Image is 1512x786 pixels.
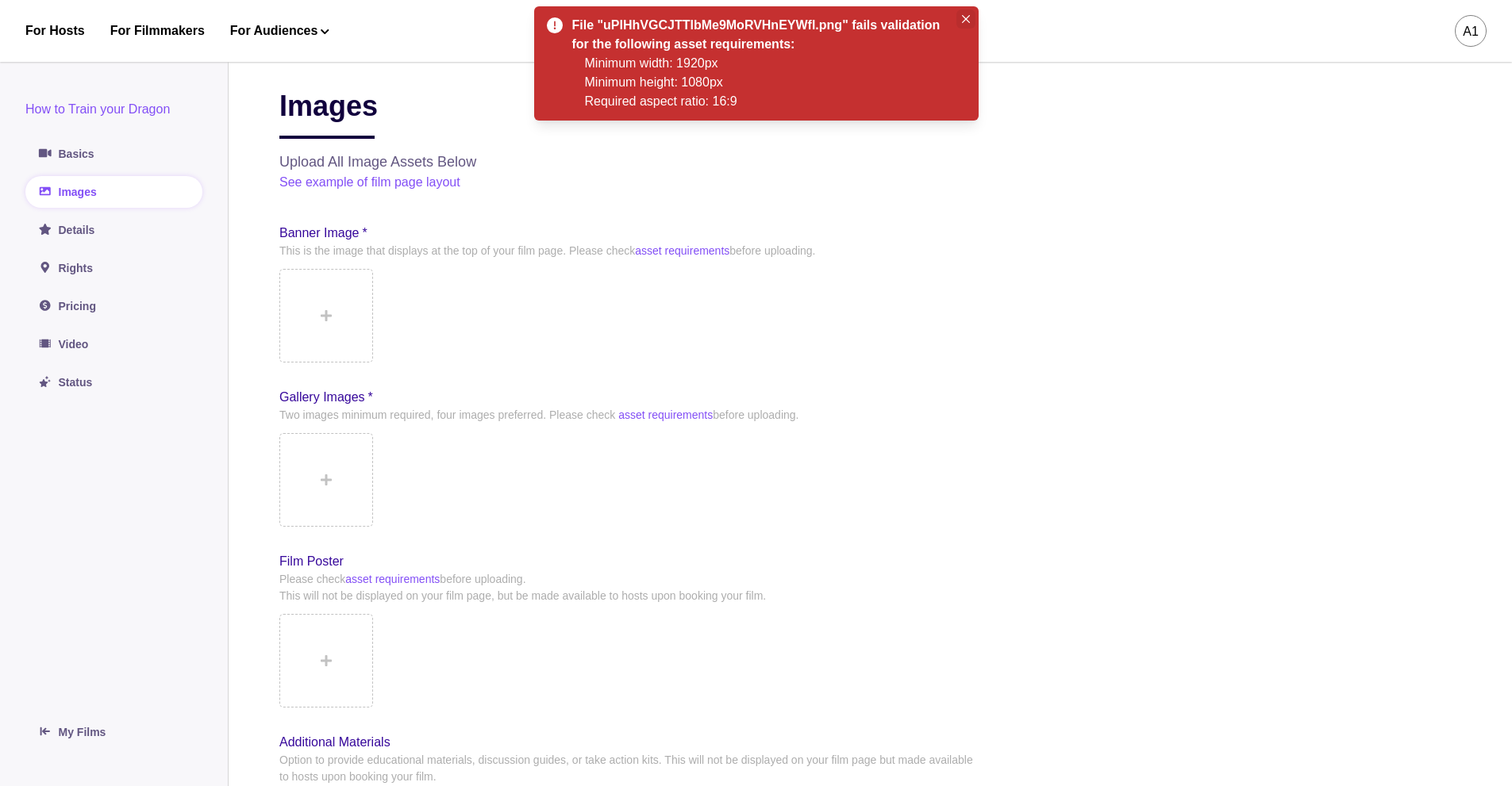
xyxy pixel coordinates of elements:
p: Upload All Image Assets Below [279,151,978,173]
li: Required aspect ratio: 16:9 [585,92,953,111]
a: asset requirements [345,573,440,585]
div: File "uPlHhVGCJTTlbMe9MoRVHnEYWfl.png" fails validation for the following asset requirements: [572,16,947,54]
label: Banner Image [279,224,968,243]
p: Please check before uploading. This will not be displayed on your film page, but be made availabl... [279,571,978,604]
p: How to Train your Dragon [25,100,202,119]
p: Option to provide educational materials, discussion guides, or take action kits. This will not be... [279,752,978,785]
a: Basics [25,138,202,170]
p: Two images minimum required, four images preferred. Please check before uploading. [279,407,978,424]
p: See example of film page layout [279,173,978,192]
a: Video [25,328,202,360]
div: a1 [1463,22,1479,41]
a: Details [25,214,202,246]
label: Additional Materials [279,733,968,752]
a: Pricing [25,290,202,322]
a: For Filmmakers [110,21,205,40]
a: For Hosts [25,21,85,40]
label: Gallery Images [279,388,968,407]
a: asset requirements [618,408,713,421]
p: This is the image that displays at the top of your film page. Please check before uploading. [279,243,978,259]
a: Rights [25,252,202,284]
li: Minimum height: 1080px [585,73,953,92]
a: My Films [25,716,202,748]
a: asset requirements [635,244,729,257]
a: Status [25,366,202,398]
a: Images [25,176,202,208]
button: Close [956,10,975,29]
h2: Images [279,89,378,139]
button: For Audiences [230,21,329,40]
label: Film Poster [279,552,968,571]
li: Minimum width: 1920px [585,54,953,73]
